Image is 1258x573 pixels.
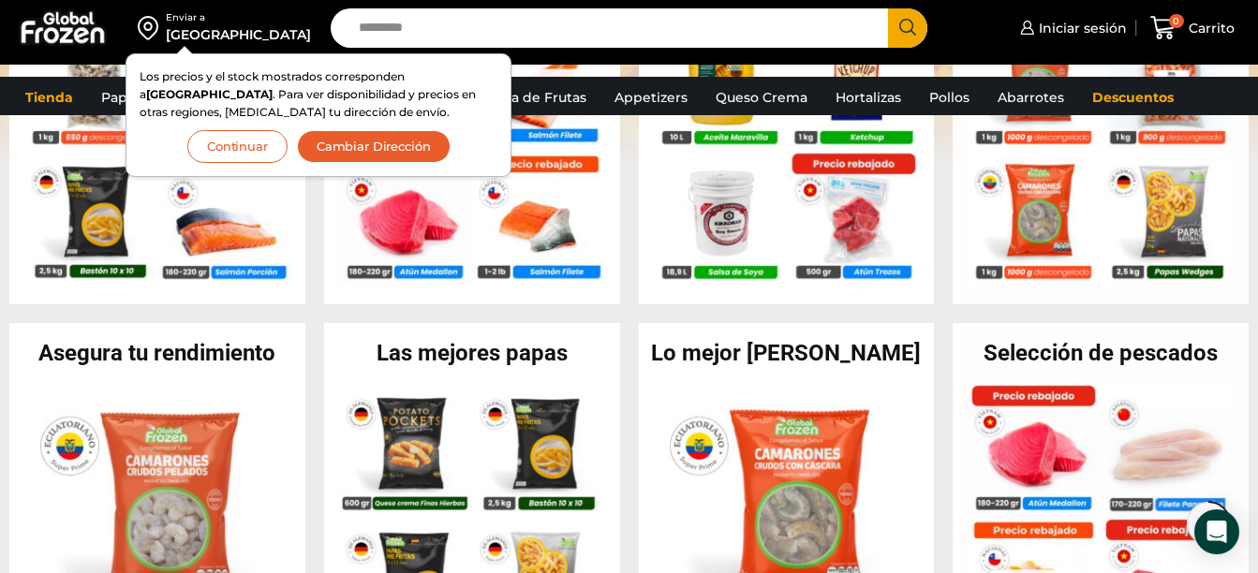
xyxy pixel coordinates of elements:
[826,80,910,115] a: Hortalizas
[605,80,697,115] a: Appetizers
[187,130,288,163] button: Continuar
[297,130,451,163] button: Cambiar Dirección
[639,342,935,364] h2: Lo mejor [PERSON_NAME]
[16,80,82,115] a: Tienda
[324,342,620,364] h2: Las mejores papas
[146,87,273,101] strong: [GEOGRAPHIC_DATA]
[1015,9,1127,47] a: Iniciar sesión
[1146,6,1239,50] a: 0 Carrito
[988,80,1073,115] a: Abarrotes
[140,67,497,122] p: Los precios y el stock mostrados corresponden a . Para ver disponibilidad y precios en otras regi...
[138,11,166,43] img: address-field-icon.svg
[1034,19,1127,37] span: Iniciar sesión
[1194,509,1239,554] div: Open Intercom Messenger
[92,80,192,115] a: Papas Fritas
[1083,80,1183,115] a: Descuentos
[9,342,305,364] h2: Asegura tu rendimiento
[706,80,817,115] a: Queso Crema
[496,68,582,97] p: Agotado
[166,11,311,24] div: Enviar a
[888,8,927,48] button: Search button
[953,342,1249,364] h2: Selección de pescados
[471,80,596,115] a: Pulpa de Frutas
[166,25,311,44] div: [GEOGRAPHIC_DATA]
[1184,19,1235,37] span: Carrito
[920,80,979,115] a: Pollos
[1169,14,1184,29] span: 0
